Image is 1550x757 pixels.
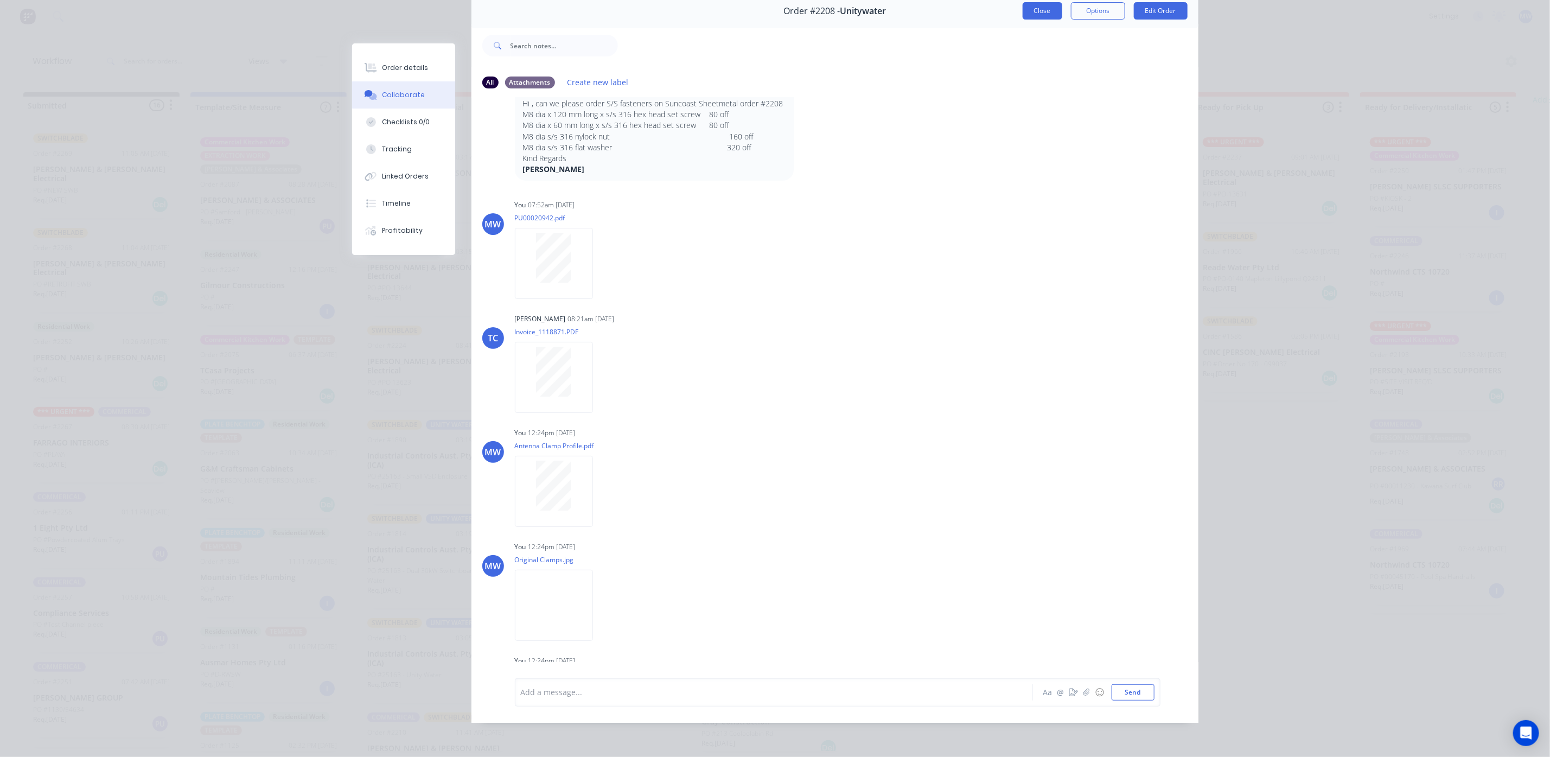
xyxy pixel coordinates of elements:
[1134,2,1188,20] button: Edit Order
[515,441,604,450] p: Antenna Clamp Profile.pdf
[511,35,618,56] input: Search notes...
[523,98,786,109] p: Hi , can we please order S/S fasteners on Suncoast Sheetmetal order #2208
[352,81,455,109] button: Collaborate
[515,327,604,336] p: Invoice_1118871.PDF
[1513,720,1539,746] div: Open Intercom Messenger
[523,164,585,174] strong: [PERSON_NAME]
[523,109,786,120] p: M8 dia x 120 mm long x s/s 316 hex head set screw 80 off
[1093,686,1106,699] button: ☺
[485,446,501,459] div: MW
[523,131,786,142] p: M8 dia s/s 316 nylock nut 160 off
[568,314,615,324] div: 08:21am [DATE]
[1112,684,1154,701] button: Send
[482,77,499,88] div: All
[528,200,575,210] div: 07:52am [DATE]
[515,200,526,210] div: You
[352,190,455,217] button: Timeline
[382,199,411,208] div: Timeline
[528,542,576,552] div: 12:24pm [DATE]
[515,213,604,222] p: PU00020942.pdf
[528,656,576,666] div: 12:24pm [DATE]
[352,54,455,81] button: Order details
[382,63,428,73] div: Order details
[382,171,429,181] div: Linked Orders
[485,559,501,572] div: MW
[528,428,576,438] div: 12:24pm [DATE]
[352,217,455,244] button: Profitability
[1071,2,1125,20] button: Options
[485,218,501,231] div: MW
[382,90,425,100] div: Collaborate
[523,153,786,164] p: Kind Regards
[1054,686,1067,699] button: @
[1023,2,1062,20] button: Close
[515,555,604,564] p: Original Clamps.jpg
[382,226,423,236] div: Profitability
[515,656,526,666] div: You
[515,314,566,324] div: [PERSON_NAME]
[515,542,526,552] div: You
[562,75,634,90] button: Create new label
[382,144,412,154] div: Tracking
[352,163,455,190] button: Linked Orders
[488,332,498,345] div: TC
[505,77,555,88] div: Attachments
[1041,686,1054,699] button: Aa
[840,6,886,16] span: Unitywater
[382,117,430,127] div: Checklists 0/0
[783,6,840,16] span: Order #2208 -
[523,142,786,153] p: M8 dia s/s 316 flat washer 320 off
[352,109,455,136] button: Checklists 0/0
[352,136,455,163] button: Tracking
[515,428,526,438] div: You
[523,120,786,131] p: M8 dia x 60 mm long x s/s 316 hex head set screw 80 off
